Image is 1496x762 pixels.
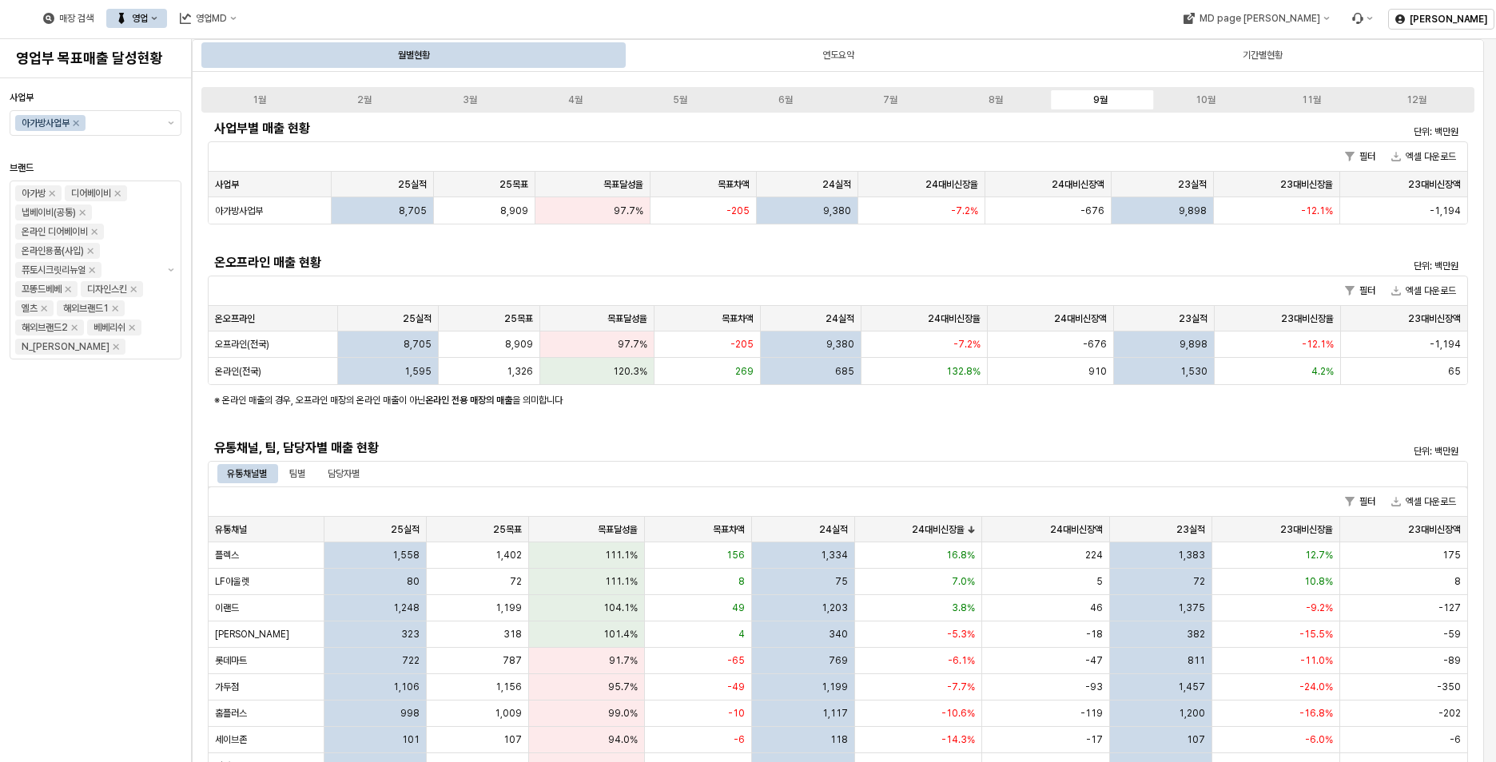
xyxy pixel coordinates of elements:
[829,654,848,667] span: 769
[22,224,88,240] div: 온라인 디어베이비
[822,178,851,191] span: 24실적
[22,339,109,355] div: N_[PERSON_NAME]
[1385,147,1462,166] button: 엑셀 다운로드
[1096,575,1103,588] span: 5
[1299,681,1333,693] span: -24.0%
[214,255,1147,271] h5: 온오프라인 매출 현황
[402,733,420,746] span: 101
[1430,338,1461,351] span: -1,194
[399,204,427,217] span: 8,705
[22,185,46,201] div: 아가방
[1088,365,1107,378] span: 910
[1080,707,1103,720] span: -119
[738,575,745,588] span: 8
[214,121,1147,137] h5: 사업부별 매출 현황
[1339,492,1382,511] button: 필터
[253,94,266,105] div: 1월
[943,93,1048,107] label: 8월
[391,523,420,536] span: 25실적
[499,178,528,191] span: 25목표
[1299,707,1333,720] span: -16.8%
[214,393,1251,407] p: ※ 온라인 매출의 경우, 오프라인 매장의 온라인 매출이 아닌 을 의미합니다
[883,94,897,105] div: 7월
[393,601,420,614] span: 1,248
[503,654,522,667] span: 787
[627,93,733,107] label: 5월
[129,324,135,331] div: Remove 베베리쉬
[89,267,95,273] div: Remove 퓨토시크릿리뉴얼
[493,523,522,536] span: 25목표
[1385,492,1462,511] button: 엑셀 다운로드
[393,681,420,693] span: 1,106
[400,707,420,720] span: 998
[49,190,55,196] div: Remove 아가방
[568,94,583,105] div: 4월
[22,243,84,259] div: 온라인용품(사입)
[217,464,277,483] div: 유통채널별
[608,707,638,720] span: 99.0%
[1280,523,1333,536] span: 23대비신장율
[925,178,978,191] span: 24대비신장율
[79,209,86,216] div: Remove 냅베이비(공통)
[1363,93,1469,107] label: 12월
[1443,654,1461,667] span: -89
[1173,9,1339,28] div: MD page 이동
[728,707,745,720] span: -10
[605,549,638,562] span: 111.1%
[1438,601,1461,614] span: -127
[948,654,975,667] span: -6.1%
[605,575,638,588] span: 111.1%
[1085,549,1103,562] span: 224
[1438,707,1461,720] span: -202
[215,365,261,378] span: 온라인(전국)
[402,654,420,667] span: 722
[946,365,981,378] span: 132.8%
[161,181,181,359] button: 제안 사항 표시
[215,575,249,588] span: LF아울렛
[1408,523,1461,536] span: 23대비신장액
[1406,94,1426,105] div: 12월
[912,523,965,536] span: 24대비신장율
[22,115,70,131] div: 아가방사업부
[726,549,745,562] span: 156
[928,312,981,325] span: 24대비신장율
[838,93,943,107] label: 7월
[989,94,1003,105] div: 8월
[946,549,975,562] span: 16.8%
[1243,46,1283,65] div: 기간별현황
[312,93,418,107] label: 2월
[822,601,848,614] span: 1,203
[495,707,522,720] span: 1,009
[65,286,71,292] div: Remove 꼬똥드베베
[1388,9,1494,30] button: [PERSON_NAME]
[130,286,137,292] div: Remove 디자인스킨
[1052,42,1473,68] div: 기간별현황
[1086,628,1103,641] span: -18
[608,681,638,693] span: 95.7%
[318,464,369,483] div: 담당자별
[727,681,745,693] span: -49
[16,50,175,66] h4: 영업부 목표매출 달성현황
[823,204,851,217] span: 9,380
[1311,365,1334,378] span: 4.2%
[392,549,420,562] span: 1,558
[598,523,638,536] span: 목표달성율
[726,204,750,217] span: -205
[22,281,62,297] div: 꼬똥드베베
[215,601,239,614] span: 이랜드
[106,9,167,28] button: 영업
[1176,523,1205,536] span: 23실적
[1410,13,1487,26] p: [PERSON_NAME]
[733,93,838,107] label: 6월
[215,654,247,667] span: 롯데마트
[822,707,848,720] span: 1,117
[1437,681,1461,693] span: -350
[1180,365,1208,378] span: 1,530
[1052,178,1104,191] span: 24대비신장액
[1178,601,1205,614] span: 1,375
[835,365,854,378] span: 685
[1408,312,1461,325] span: 23대비신장액
[132,13,148,24] div: 영업
[1050,523,1103,536] span: 24대비신장액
